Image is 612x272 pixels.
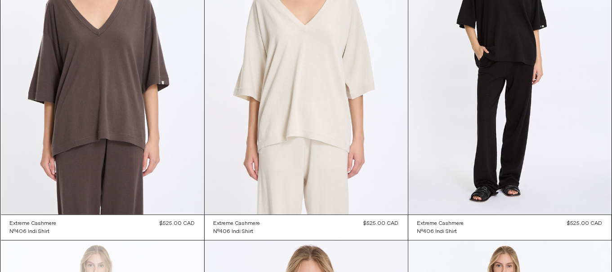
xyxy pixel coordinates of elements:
[567,220,603,227] span: $525.00 CAD
[10,219,57,228] a: Extreme Cashmere
[214,228,254,236] div: N°406 Indi Shirt
[214,219,260,228] a: Extreme Cashmere
[10,228,57,236] a: N°406 Indi Shirt
[417,219,464,228] a: Extreme Cashmere
[417,228,457,236] div: N°406 Indi Shirt
[417,228,464,236] a: N°406 Indi Shirt
[214,228,260,236] a: N°406 Indi Shirt
[160,220,195,227] span: $525.00 CAD
[364,220,399,227] span: $525.00 CAD
[10,228,50,236] div: N°406 Indi Shirt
